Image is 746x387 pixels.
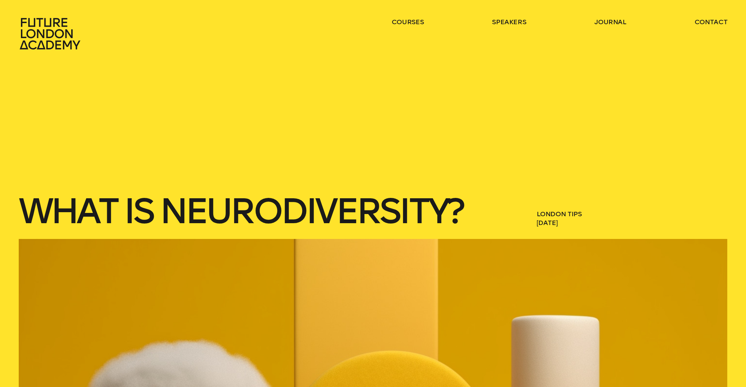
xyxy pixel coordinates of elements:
a: courses [392,18,424,26]
a: London Tips [537,210,582,218]
h1: What is Neurodiversity? [19,195,462,227]
span: [DATE] [537,218,649,227]
a: speakers [492,18,526,26]
a: journal [594,18,626,26]
a: contact [695,18,728,26]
